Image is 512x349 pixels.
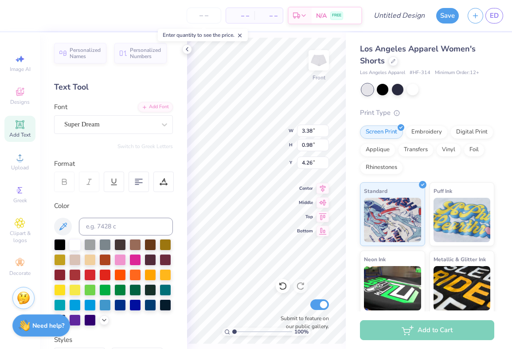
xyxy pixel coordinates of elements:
[158,29,248,41] div: Enter quantity to see the price.
[297,228,313,234] span: Bottom
[54,201,173,211] div: Color
[4,230,35,244] span: Clipart & logos
[54,102,67,112] label: Font
[450,125,493,139] div: Digital Print
[360,108,494,118] div: Print Type
[434,266,491,310] img: Metallic & Glitter Ink
[54,335,173,345] div: Styles
[297,185,313,192] span: Center
[297,200,313,206] span: Middle
[436,143,461,157] div: Vinyl
[367,7,432,24] input: Untitled Design
[187,8,221,24] input: – –
[79,218,173,235] input: e.g. 7428 c
[138,102,173,112] div: Add Font
[360,125,403,139] div: Screen Print
[11,164,29,171] span: Upload
[313,74,325,82] div: Front
[9,131,31,138] span: Add Text
[310,51,328,69] img: Front
[434,255,486,264] span: Metallic & Glitter Ink
[260,11,277,20] span: – –
[364,186,387,196] span: Standard
[398,143,434,157] div: Transfers
[54,81,173,93] div: Text Tool
[364,255,386,264] span: Neon Ink
[10,66,31,73] span: Image AI
[360,43,476,66] span: Los Angeles Apparel Women's Shorts
[316,11,327,20] span: N/A
[464,143,485,157] div: Foil
[485,8,503,24] a: ED
[231,11,249,20] span: – –
[294,328,309,336] span: 100 %
[364,266,421,310] img: Neon Ink
[10,98,30,106] span: Designs
[360,161,403,174] div: Rhinestones
[364,198,421,242] img: Standard
[70,47,101,59] span: Personalized Names
[360,143,395,157] div: Applique
[13,197,27,204] span: Greek
[130,47,161,59] span: Personalized Numbers
[406,125,448,139] div: Embroidery
[54,159,174,169] div: Format
[434,186,452,196] span: Puff Ink
[360,69,405,77] span: Los Angeles Apparel
[410,69,430,77] span: # HF-314
[117,143,173,150] button: Switch to Greek Letters
[297,214,313,220] span: Top
[490,11,499,21] span: ED
[332,12,341,19] span: FREE
[9,270,31,277] span: Decorate
[435,69,479,77] span: Minimum Order: 12 +
[32,322,64,330] strong: Need help?
[276,314,329,330] label: Submit to feature on our public gallery.
[436,8,459,24] button: Save
[434,198,491,242] img: Puff Ink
